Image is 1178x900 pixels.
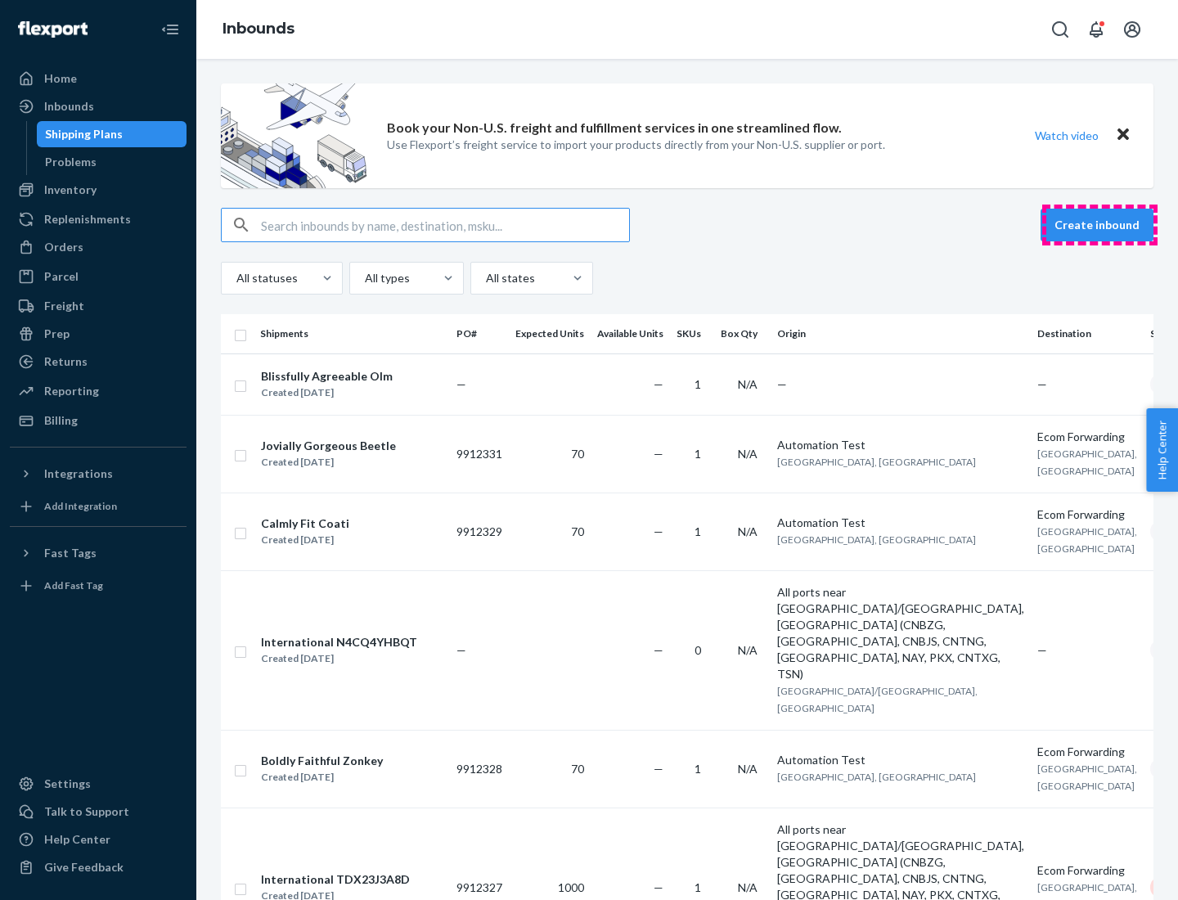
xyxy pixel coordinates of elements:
[695,762,701,776] span: 1
[44,70,77,87] div: Home
[450,415,509,493] td: 9912331
[654,447,663,461] span: —
[209,6,308,53] ol: breadcrumbs
[591,314,670,353] th: Available Units
[18,21,88,38] img: Flexport logo
[44,268,79,285] div: Parcel
[571,762,584,776] span: 70
[1031,314,1144,353] th: Destination
[44,383,99,399] div: Reporting
[10,349,187,375] a: Returns
[44,326,70,342] div: Prep
[261,454,396,470] div: Created [DATE]
[558,880,584,894] span: 1000
[261,368,393,385] div: Blissfully Agreeable Olm
[714,314,771,353] th: Box Qty
[571,447,584,461] span: 70
[37,121,187,147] a: Shipping Plans
[450,493,509,570] td: 9912329
[44,412,78,429] div: Billing
[738,880,758,894] span: N/A
[10,461,187,487] button: Integrations
[484,270,486,286] input: All states
[44,182,97,198] div: Inventory
[10,206,187,232] a: Replenishments
[261,209,629,241] input: Search inbounds by name, destination, msku...
[1037,744,1137,760] div: Ecom Forwarding
[261,753,383,769] div: Boldly Faithful Zonkey
[1037,506,1137,523] div: Ecom Forwarding
[44,98,94,115] div: Inbounds
[1037,448,1137,477] span: [GEOGRAPHIC_DATA], [GEOGRAPHIC_DATA]
[1041,209,1153,241] button: Create inbound
[261,385,393,401] div: Created [DATE]
[738,524,758,538] span: N/A
[1037,763,1137,792] span: [GEOGRAPHIC_DATA], [GEOGRAPHIC_DATA]
[45,154,97,170] div: Problems
[738,643,758,657] span: N/A
[10,321,187,347] a: Prep
[10,854,187,880] button: Give Feedback
[44,211,131,227] div: Replenishments
[695,377,701,391] span: 1
[738,377,758,391] span: N/A
[154,13,187,46] button: Close Navigation
[1113,124,1134,147] button: Close
[1080,13,1113,46] button: Open notifications
[695,447,701,461] span: 1
[777,515,1024,531] div: Automation Test
[10,493,187,520] a: Add Integration
[1044,13,1077,46] button: Open Search Box
[10,771,187,797] a: Settings
[1116,13,1149,46] button: Open account menu
[654,762,663,776] span: —
[456,377,466,391] span: —
[10,573,187,599] a: Add Fast Tag
[1146,408,1178,492] button: Help Center
[261,438,396,454] div: Jovially Gorgeous Beetle
[44,578,103,592] div: Add Fast Tag
[261,650,417,667] div: Created [DATE]
[695,880,701,894] span: 1
[387,119,842,137] p: Book your Non-U.S. freight and fulfillment services in one streamlined flow.
[44,803,129,820] div: Talk to Support
[654,524,663,538] span: —
[10,93,187,119] a: Inbounds
[44,831,110,848] div: Help Center
[44,466,113,482] div: Integrations
[44,499,117,513] div: Add Integration
[654,880,663,894] span: —
[44,353,88,370] div: Returns
[10,263,187,290] a: Parcel
[777,685,978,714] span: [GEOGRAPHIC_DATA]/[GEOGRAPHIC_DATA], [GEOGRAPHIC_DATA]
[450,730,509,808] td: 9912328
[254,314,450,353] th: Shipments
[1037,643,1047,657] span: —
[261,532,349,548] div: Created [DATE]
[771,314,1031,353] th: Origin
[738,447,758,461] span: N/A
[777,377,787,391] span: —
[1037,862,1137,879] div: Ecom Forwarding
[235,270,236,286] input: All statuses
[261,634,417,650] div: International N4CQ4YHBQT
[1024,124,1109,147] button: Watch video
[654,643,663,657] span: —
[10,65,187,92] a: Home
[261,871,410,888] div: International TDX23J3A8D
[777,771,976,783] span: [GEOGRAPHIC_DATA], [GEOGRAPHIC_DATA]
[10,540,187,566] button: Fast Tags
[10,826,187,853] a: Help Center
[695,643,701,657] span: 0
[387,137,885,153] p: Use Flexport’s freight service to import your products directly from your Non-U.S. supplier or port.
[44,545,97,561] div: Fast Tags
[509,314,591,353] th: Expected Units
[44,298,84,314] div: Freight
[695,524,701,538] span: 1
[571,524,584,538] span: 70
[777,456,976,468] span: [GEOGRAPHIC_DATA], [GEOGRAPHIC_DATA]
[10,177,187,203] a: Inventory
[1037,429,1137,445] div: Ecom Forwarding
[654,377,663,391] span: —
